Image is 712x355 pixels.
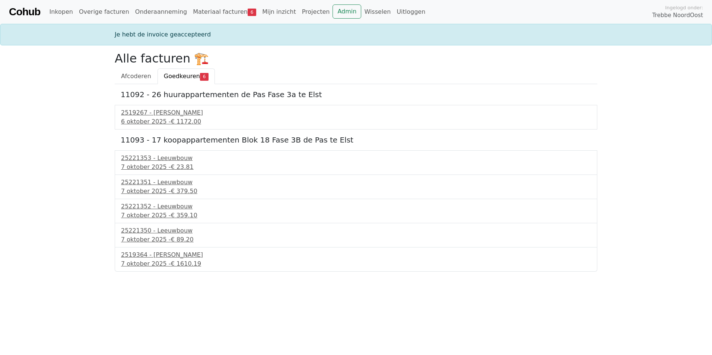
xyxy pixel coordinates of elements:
a: Afcoderen [115,68,158,84]
div: 25221352 - Leeuwbouw [121,202,591,211]
div: 7 oktober 2025 - [121,211,591,220]
span: 6 [248,9,256,16]
span: € 359.10 [171,212,197,219]
a: Overige facturen [76,4,132,19]
span: Ingelogd onder: [665,4,703,11]
h5: 11092 - 26 huurappartementen de Pas Fase 3a te Elst [121,90,591,99]
h2: Alle facturen 🏗️ [115,51,597,65]
a: Onderaanneming [132,4,190,19]
div: 25221351 - Leeuwbouw [121,178,591,187]
span: € 1610.19 [171,260,201,267]
div: 25221353 - Leeuwbouw [121,154,591,163]
span: Goedkeuren [164,73,200,80]
a: Inkopen [46,4,76,19]
span: € 379.50 [171,188,197,195]
a: Wisselen [361,4,394,19]
span: 6 [200,73,209,80]
a: 2519364 - [PERSON_NAME]7 oktober 2025 -€ 1610.19 [121,250,591,268]
a: Mijn inzicht [259,4,299,19]
a: Cohub [9,3,40,21]
a: Goedkeuren6 [158,68,215,84]
div: 7 oktober 2025 - [121,259,591,268]
a: 25221353 - Leeuwbouw7 oktober 2025 -€ 23.81 [121,154,591,172]
div: 7 oktober 2025 - [121,187,591,196]
div: 7 oktober 2025 - [121,235,591,244]
div: 7 oktober 2025 - [121,163,591,172]
a: 25221350 - Leeuwbouw7 oktober 2025 -€ 89.20 [121,226,591,244]
span: € 23.81 [171,163,194,170]
span: Trebbe NoordOost [652,11,703,20]
span: € 89.20 [171,236,194,243]
span: € 1172.00 [171,118,201,125]
div: 25221350 - Leeuwbouw [121,226,591,235]
div: 2519267 - [PERSON_NAME] [121,108,591,117]
h5: 11093 - 17 koopappartementen Blok 18 Fase 3B de Pas te Elst [121,135,591,144]
div: 2519364 - [PERSON_NAME] [121,250,591,259]
a: Admin [333,4,361,19]
a: 2519267 - [PERSON_NAME]6 oktober 2025 -€ 1172.00 [121,108,591,126]
a: 25221352 - Leeuwbouw7 oktober 2025 -€ 359.10 [121,202,591,220]
a: Uitloggen [394,4,428,19]
a: 25221351 - Leeuwbouw7 oktober 2025 -€ 379.50 [121,178,591,196]
a: Projecten [299,4,333,19]
span: Afcoderen [121,73,151,80]
div: 6 oktober 2025 - [121,117,591,126]
a: Materiaal facturen6 [190,4,259,19]
div: Je hebt de invoice geaccepteerd [110,30,602,39]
